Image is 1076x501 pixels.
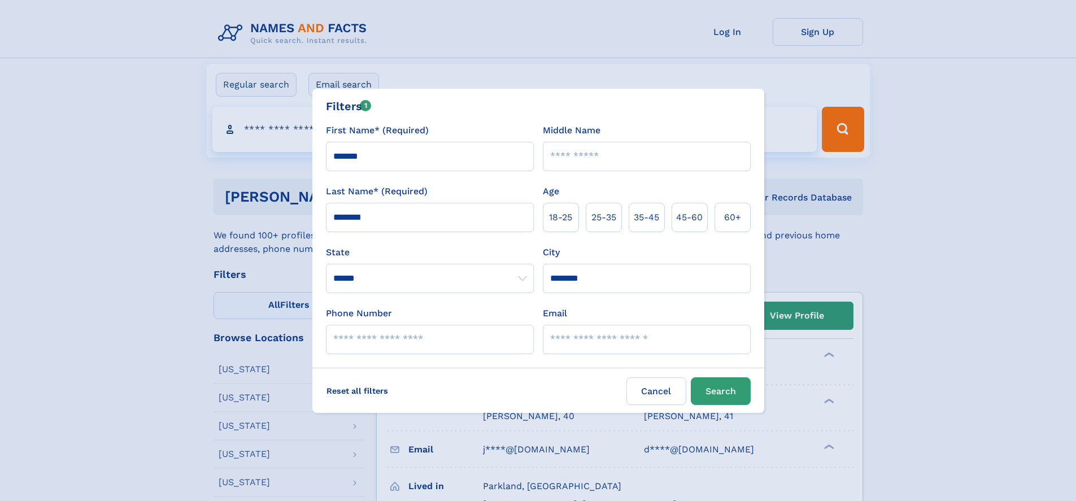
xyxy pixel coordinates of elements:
[326,307,392,320] label: Phone Number
[676,211,703,224] span: 45‑60
[326,124,429,137] label: First Name* (Required)
[543,246,560,259] label: City
[543,124,600,137] label: Middle Name
[549,211,572,224] span: 18‑25
[326,98,372,115] div: Filters
[326,185,428,198] label: Last Name* (Required)
[626,377,686,405] label: Cancel
[724,211,741,224] span: 60+
[543,185,559,198] label: Age
[634,211,659,224] span: 35‑45
[591,211,616,224] span: 25‑35
[691,377,751,405] button: Search
[326,246,534,259] label: State
[543,307,567,320] label: Email
[319,377,395,404] label: Reset all filters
